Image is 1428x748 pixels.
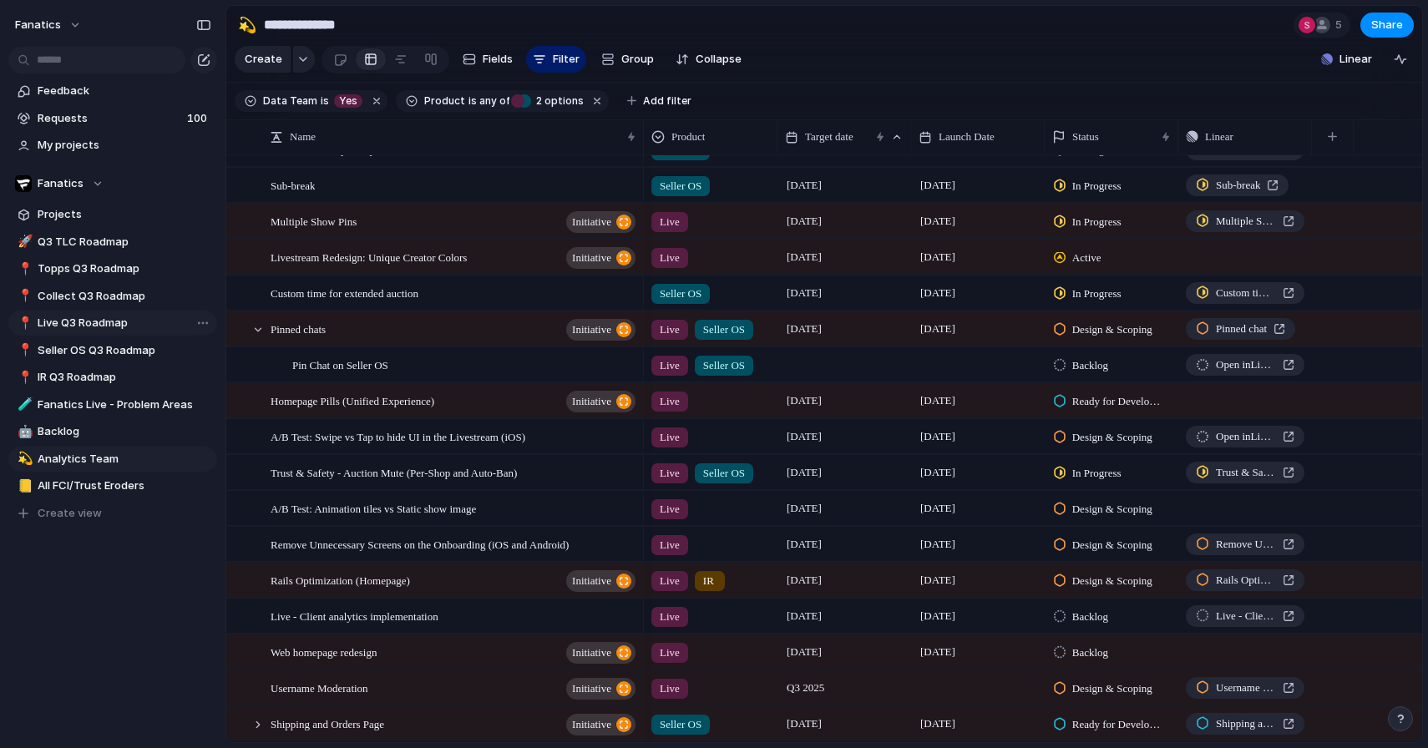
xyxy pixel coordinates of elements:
[1371,17,1403,33] span: Share
[1072,178,1122,195] span: In Progress
[1216,428,1276,445] span: Open in Linear
[477,93,509,109] span: any of
[468,93,477,109] span: is
[782,714,826,734] span: [DATE]
[660,501,680,518] span: Live
[15,288,32,305] button: 📍
[572,569,611,593] span: initiative
[1205,129,1233,145] span: Linear
[660,286,701,302] span: Seller OS
[271,642,377,661] span: Web homepage redesign
[292,355,388,374] span: Pin Chat on Seller OS
[38,206,211,223] span: Projects
[660,250,680,266] span: Live
[643,93,691,109] span: Add filter
[1216,285,1276,301] span: Custom time for extended auction
[8,12,90,38] button: fanatics
[916,283,960,303] span: [DATE]
[271,462,517,482] span: Trust & Safety - Auction Mute (Per-Shop and Auto-Ban)
[8,78,217,104] a: Feedback
[8,311,217,336] div: 📍Live Q3 Roadmap
[1216,321,1267,337] span: Pinned chat
[38,315,211,331] span: Live Q3 Roadmap
[271,391,434,410] span: Homepage Pills (Unified Experience)
[916,570,960,590] span: [DATE]
[526,46,586,73] button: Filter
[660,537,680,553] span: Live
[8,202,217,227] a: Projects
[660,573,680,589] span: Live
[1216,177,1260,194] span: Sub-break
[669,46,748,73] button: Collapse
[1216,608,1276,624] span: Live - Client analytics implementation
[1186,569,1304,591] a: Rails Optimization (Homepage)
[38,288,211,305] span: Collect Q3 Roadmap
[916,606,960,626] span: [DATE]
[782,498,826,518] span: [DATE]
[339,93,357,109] span: Yes
[18,260,29,279] div: 📍
[782,211,826,231] span: [DATE]
[15,260,32,277] button: 📍
[566,642,636,664] button: initiative
[531,94,544,107] span: 2
[271,211,357,230] span: Multiple Show Pins
[15,342,32,359] button: 📍
[271,606,438,625] span: Live - Client analytics implementation
[271,247,467,266] span: Livestream Redesign: Unique Creator Colors
[38,369,211,386] span: IR Q3 Roadmap
[782,283,826,303] span: [DATE]
[660,357,680,374] span: Live
[8,106,217,131] a: Requests100
[271,498,476,518] span: A/B Test: Animation tiles vs Static show image
[572,390,611,413] span: initiative
[593,46,662,73] button: Group
[18,422,29,442] div: 🤖
[331,92,366,110] button: Yes
[660,465,680,482] span: Live
[1072,501,1152,518] span: Design & Scoping
[916,211,960,231] span: [DATE]
[18,341,29,360] div: 📍
[1186,426,1304,447] a: Open inLinear
[703,321,745,338] span: Seller OS
[1186,282,1304,304] a: Custom time for extended auction
[271,570,410,589] span: Rails Optimization (Homepage)
[238,13,256,36] div: 💫
[916,391,960,411] span: [DATE]
[8,473,217,498] a: 📒All FCI/Trust Eroders
[621,51,654,68] span: Group
[38,423,211,440] span: Backlog
[38,137,211,154] span: My projects
[617,89,701,113] button: Add filter
[18,232,29,251] div: 🚀
[1072,573,1152,589] span: Design & Scoping
[8,447,217,472] a: 💫Analytics Team
[1216,536,1276,553] span: Remove Unnecessary Screens on the Onboarding (iOS and Android)
[566,211,636,233] button: initiative
[8,419,217,444] a: 🤖Backlog
[234,12,261,38] button: 💫
[572,246,611,270] span: initiative
[235,46,291,73] button: Create
[782,534,826,554] span: [DATE]
[916,319,960,339] span: [DATE]
[1072,357,1108,374] span: Backlog
[703,573,714,589] span: IR
[1186,605,1304,627] a: Live - Client analytics implementation
[660,644,680,661] span: Live
[1186,533,1304,555] a: Remove Unnecessary Screens on the Onboarding (iOS and Android)
[8,338,217,363] div: 📍Seller OS Q3 Roadmap
[1072,537,1152,553] span: Design & Scoping
[1072,129,1099,145] span: Status
[38,234,211,250] span: Q3 TLC Roadmap
[782,427,826,447] span: [DATE]
[465,92,513,110] button: isany of
[1339,51,1372,68] span: Linear
[572,677,611,700] span: initiative
[15,423,32,440] button: 🤖
[1216,464,1276,481] span: Trust & Safety - Auction Mute (Per-Shop and Auto-Ban)
[8,284,217,309] a: 📍Collect Q3 Roadmap
[1186,174,1289,196] a: Sub-break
